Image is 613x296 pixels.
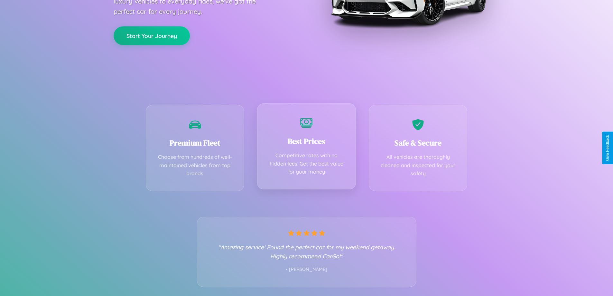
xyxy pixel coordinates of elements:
div: Give Feedback [605,135,610,161]
p: All vehicles are thoroughly cleaned and inspected for your safety [379,153,458,178]
h3: Premium Fleet [156,138,235,148]
p: "Amazing service! Found the perfect car for my weekend getaway. Highly recommend CarGo!" [210,243,403,261]
h3: Safe & Secure [379,138,458,148]
p: Choose from hundreds of well-maintained vehicles from top brands [156,153,235,178]
p: - [PERSON_NAME] [210,265,403,274]
p: Competitive rates with no hidden fees. Get the best value for your money [267,151,346,176]
h3: Best Prices [267,136,346,147]
button: Start Your Journey [114,26,190,45]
